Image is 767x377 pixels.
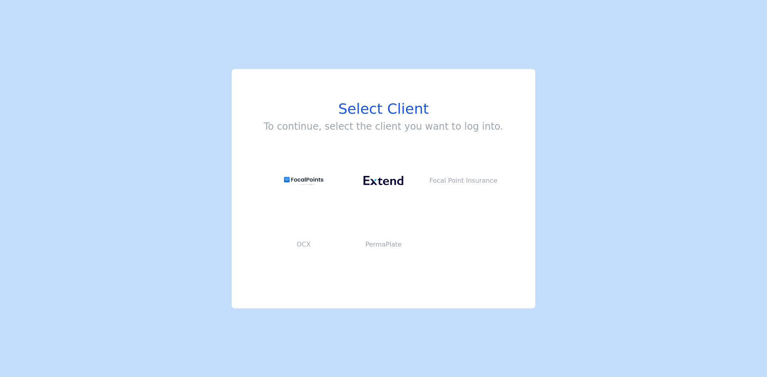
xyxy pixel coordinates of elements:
[264,101,503,117] h1: Select Client
[264,240,344,249] p: OCX
[423,149,503,213] button: Focal Point Insurance
[344,213,423,276] button: PermaPlate
[344,240,423,249] p: PermaPlate
[423,176,503,186] p: Focal Point Insurance
[264,213,344,276] button: OCX
[264,120,503,133] h3: To continue, select the client you want to log into.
